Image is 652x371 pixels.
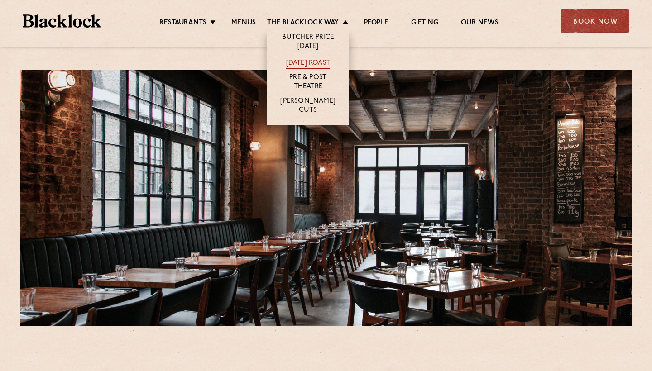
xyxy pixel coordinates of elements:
a: The Blacklock Way [267,19,339,29]
img: BL_Textured_Logo-footer-cropped.svg [23,14,101,28]
a: [PERSON_NAME] Cuts [276,97,340,116]
div: Book Now [561,9,629,33]
a: Gifting [411,19,438,29]
a: Restaurants [159,19,206,29]
a: Menus [231,19,256,29]
a: Our News [461,19,499,29]
a: People [364,19,388,29]
a: [DATE] Roast [286,59,330,69]
a: Butcher Price [DATE] [276,33,340,52]
a: Pre & Post Theatre [276,73,340,92]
